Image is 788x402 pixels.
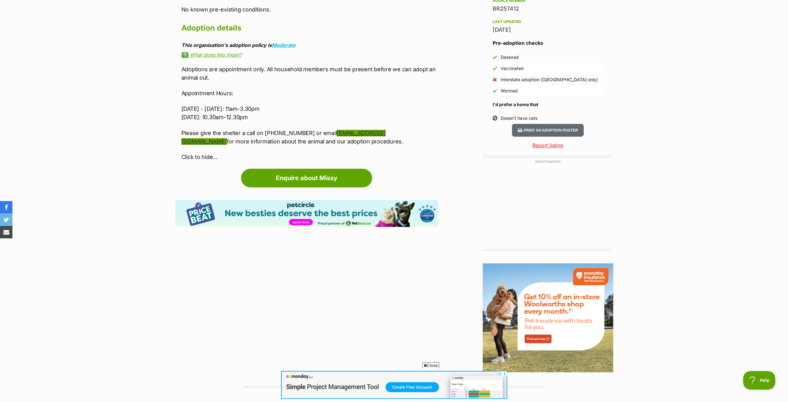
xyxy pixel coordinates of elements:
[241,169,372,187] a: Enquire about Missy
[512,124,583,137] button: Print an adoption poster
[483,167,613,245] iframe: Advertisement
[181,89,438,97] p: Appointment Hours:
[493,19,603,24] div: Last updated
[181,42,438,48] div: This organisation's adoption policy is
[422,362,439,368] span: Close
[181,129,438,146] p: Please give the shelter a call on [PHONE_NUMBER] or email for more information about the animal a...
[483,263,613,372] img: Everyday Insurance by Woolworths promotional banner
[181,21,438,35] h2: Adoption details
[493,66,497,71] img: Yes
[181,5,438,14] p: No known pre-existing conditions.
[493,89,497,93] img: Yes
[181,130,386,145] a: [EMAIL_ADDRESS][DOMAIN_NAME]
[281,371,507,399] iframe: Advertisement
[181,105,438,121] p: [DATE] - [DATE]: 11am-3.30pm [DATE]: 10.30am-12.30pm
[493,4,603,13] div: BR257412
[272,42,296,48] a: Moderate
[501,115,537,121] div: Doesn't have cats
[181,153,438,161] p: Click to hide...
[493,39,603,47] h3: Pre-adoption checks
[493,77,497,82] img: No
[181,65,438,82] p: Adoptions are appointment only. All household members must be present before we can adopt an anim...
[493,26,603,34] div: [DATE]
[181,52,438,58] a: What does this mean?
[743,371,776,390] iframe: Help Scout Beacon - Open
[493,55,497,59] img: Yes
[483,142,613,149] a: Report listing
[501,77,598,83] div: Interstate adoption ([GEOGRAPHIC_DATA] only)
[501,88,518,94] div: Wormed
[483,155,613,251] div: Advertisement
[501,65,524,72] div: Vaccinated
[493,101,603,108] h4: I'd prefer a home that
[175,200,438,227] img: Pet Circle promo banner
[501,54,519,60] div: Desexed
